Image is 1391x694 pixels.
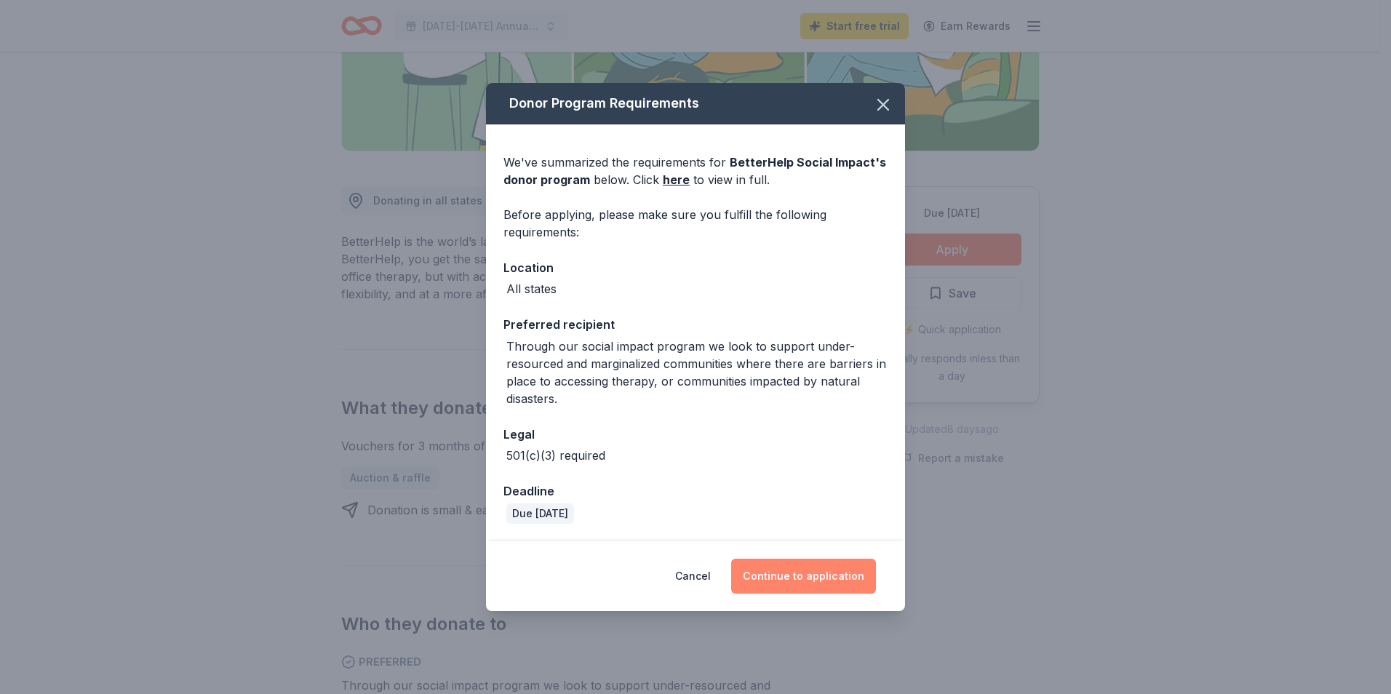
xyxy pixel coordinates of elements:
div: Through our social impact program we look to support under-resourced and marginalized communities... [506,338,888,407]
div: Deadline [503,482,888,500]
div: We've summarized the requirements for below. Click to view in full. [503,153,888,188]
a: here [663,171,690,188]
div: Preferred recipient [503,315,888,334]
div: Due [DATE] [506,503,574,524]
div: 501(c)(3) required [506,447,605,464]
div: Before applying, please make sure you fulfill the following requirements: [503,206,888,241]
div: Donor Program Requirements [486,83,905,124]
div: All states [506,280,557,298]
button: Continue to application [731,559,876,594]
button: Cancel [675,559,711,594]
div: Legal [503,425,888,444]
div: Location [503,258,888,277]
